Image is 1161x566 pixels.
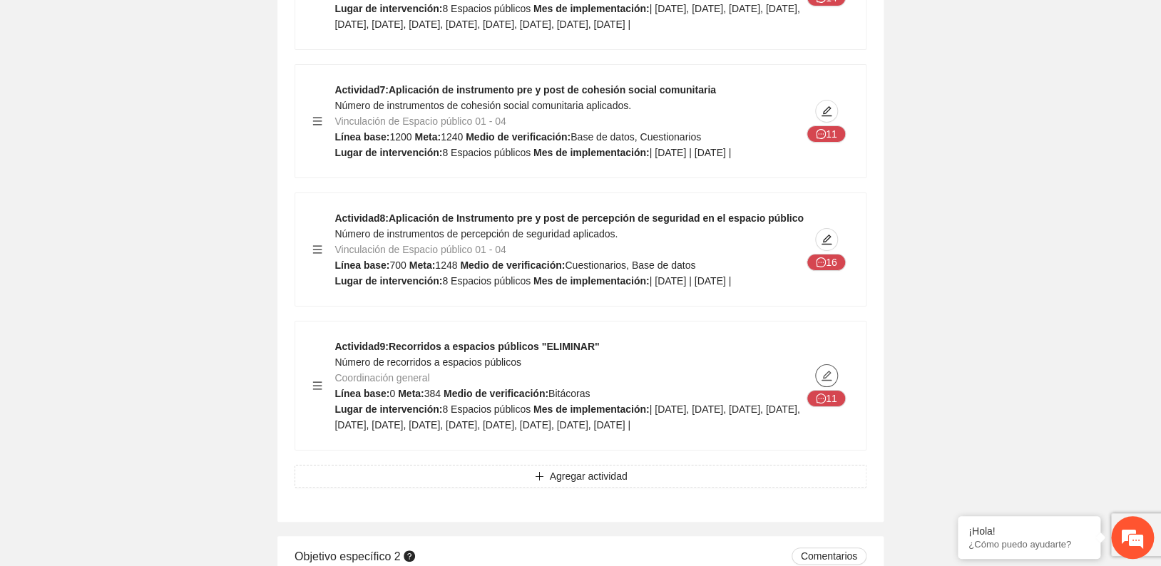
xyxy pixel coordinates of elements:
[815,364,838,387] button: edit
[815,100,838,123] button: edit
[404,550,415,562] span: question-circle
[398,388,424,399] strong: Meta:
[444,388,548,399] strong: Medio de verificación:
[441,131,463,143] span: 1240
[83,190,197,334] span: Estamos en línea.
[334,244,506,255] span: Vinculación de Espacio público 01 - 04
[424,388,441,399] span: 384
[334,228,618,240] span: Número de instrumentos de percepción de seguridad aplicados.
[968,525,1090,537] div: ¡Hola!
[7,389,272,439] textarea: Escriba su mensaje y pulse “Intro”
[312,381,322,391] span: menu
[649,147,731,158] span: | [DATE] | [DATE] |
[334,212,803,224] strong: Actividad 8 : Aplicación de Instrumento pre y post de percepción de seguridad en el espacio público
[334,388,389,399] strong: Línea base:
[816,106,837,117] span: edit
[533,3,650,14] strong: Mes de implementación:
[312,245,322,254] span: menu
[389,259,406,271] span: 700
[334,259,389,271] strong: Línea base:
[801,548,857,564] span: Comentarios
[807,254,847,271] button: message16
[460,259,565,271] strong: Medio de verificación:
[334,100,631,111] span: Número de instrumentos de cohesión social comunitaria aplicados.
[533,275,650,287] strong: Mes de implementación:
[565,259,695,271] span: Cuestionarios, Base de datos
[74,73,240,91] div: Chatee con nosotros ahora
[815,228,838,251] button: edit
[389,388,395,399] span: 0
[334,131,389,143] strong: Línea base:
[334,84,715,96] strong: Actividad 7 : Aplicación de instrumento pre y post de cohesión social comunitaria
[571,131,701,143] span: Base de datos, Cuestionarios
[968,539,1090,550] p: ¿Cómo puedo ayudarte?
[312,116,322,126] span: menu
[442,275,531,287] span: 8 Espacios públicos
[816,234,837,245] span: edit
[816,129,826,140] span: message
[442,147,531,158] span: 8 Espacios públicos
[334,403,442,415] strong: Lugar de intervención:
[816,257,826,269] span: message
[548,388,590,399] span: Bitácoras
[334,115,506,127] span: Vinculación de Espacio público 01 - 04
[334,341,599,352] strong: Actividad 9 : Recorridos a espacios públicos "ELIMINAR"
[409,259,436,271] strong: Meta:
[234,7,268,41] div: Minimizar ventana de chat en vivo
[442,403,531,415] span: 8 Espacios públicos
[533,403,650,415] strong: Mes de implementación:
[334,275,442,287] strong: Lugar de intervención:
[816,393,826,405] span: message
[533,147,650,158] strong: Mes de implementación:
[550,468,628,484] span: Agregar actividad
[334,3,442,14] strong: Lugar de intervención:
[807,125,847,143] button: message11
[792,547,866,565] button: Comentarios
[334,356,521,368] span: Número de recorridos a espacios públicos
[414,131,441,143] strong: Meta:
[466,131,571,143] strong: Medio de verificación:
[334,147,442,158] strong: Lugar de intervención:
[295,465,866,488] button: plusAgregar actividad
[649,275,731,287] span: | [DATE] | [DATE] |
[807,390,847,407] button: message11
[816,370,837,381] span: edit
[435,259,457,271] span: 1248
[442,3,531,14] span: 8 Espacios públicos
[295,550,418,562] span: Objetivo específico 2
[389,131,411,143] span: 1200
[334,372,429,384] span: Coordinación general
[534,471,544,483] span: plus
